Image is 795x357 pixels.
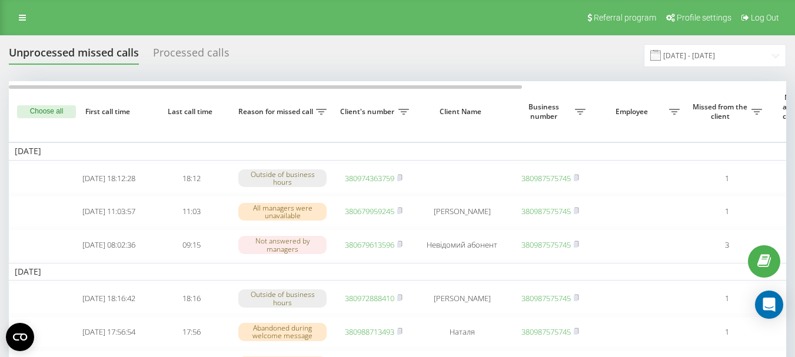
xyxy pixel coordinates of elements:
[345,173,394,183] a: 380974363759
[238,107,316,116] span: Reason for missed call
[68,316,150,348] td: [DATE] 17:56:54
[238,323,327,341] div: Abandoned during welcome message
[691,102,751,121] span: Missed from the client
[677,13,731,22] span: Profile settings
[68,229,150,261] td: [DATE] 08:02:36
[159,107,223,116] span: Last call time
[415,316,509,348] td: Наталя
[150,163,232,194] td: 18:12
[150,283,232,314] td: 18:16
[521,206,571,216] a: 380987575745
[686,283,768,314] td: 1
[238,289,327,307] div: Outside of business hours
[6,323,34,351] button: Open CMP widget
[597,107,669,116] span: Employee
[521,239,571,250] a: 380987575745
[68,163,150,194] td: [DATE] 18:12:28
[521,293,571,303] a: 380987575745
[238,236,327,253] div: Not answered by managers
[17,105,76,118] button: Choose all
[150,229,232,261] td: 09:15
[345,206,394,216] a: 380679959245
[345,239,394,250] a: 380679613596
[338,107,398,116] span: Client's number
[686,229,768,261] td: 3
[521,173,571,183] a: 380987575745
[153,46,229,65] div: Processed calls
[345,293,394,303] a: 380972888410
[686,163,768,194] td: 1
[415,283,509,314] td: [PERSON_NAME]
[415,229,509,261] td: Невідомий абонент
[345,326,394,337] a: 380988713493
[755,291,783,319] div: Open Intercom Messenger
[686,316,768,348] td: 1
[238,169,327,187] div: Outside of business hours
[515,102,575,121] span: Business number
[594,13,656,22] span: Referral program
[150,196,232,227] td: 11:03
[686,196,768,227] td: 1
[425,107,499,116] span: Client Name
[521,326,571,337] a: 380987575745
[415,196,509,227] td: [PERSON_NAME]
[751,13,779,22] span: Log Out
[77,107,141,116] span: First call time
[238,203,327,221] div: All managers were unavailable
[68,283,150,314] td: [DATE] 18:16:42
[150,316,232,348] td: 17:56
[9,46,139,65] div: Unprocessed missed calls
[68,196,150,227] td: [DATE] 11:03:57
